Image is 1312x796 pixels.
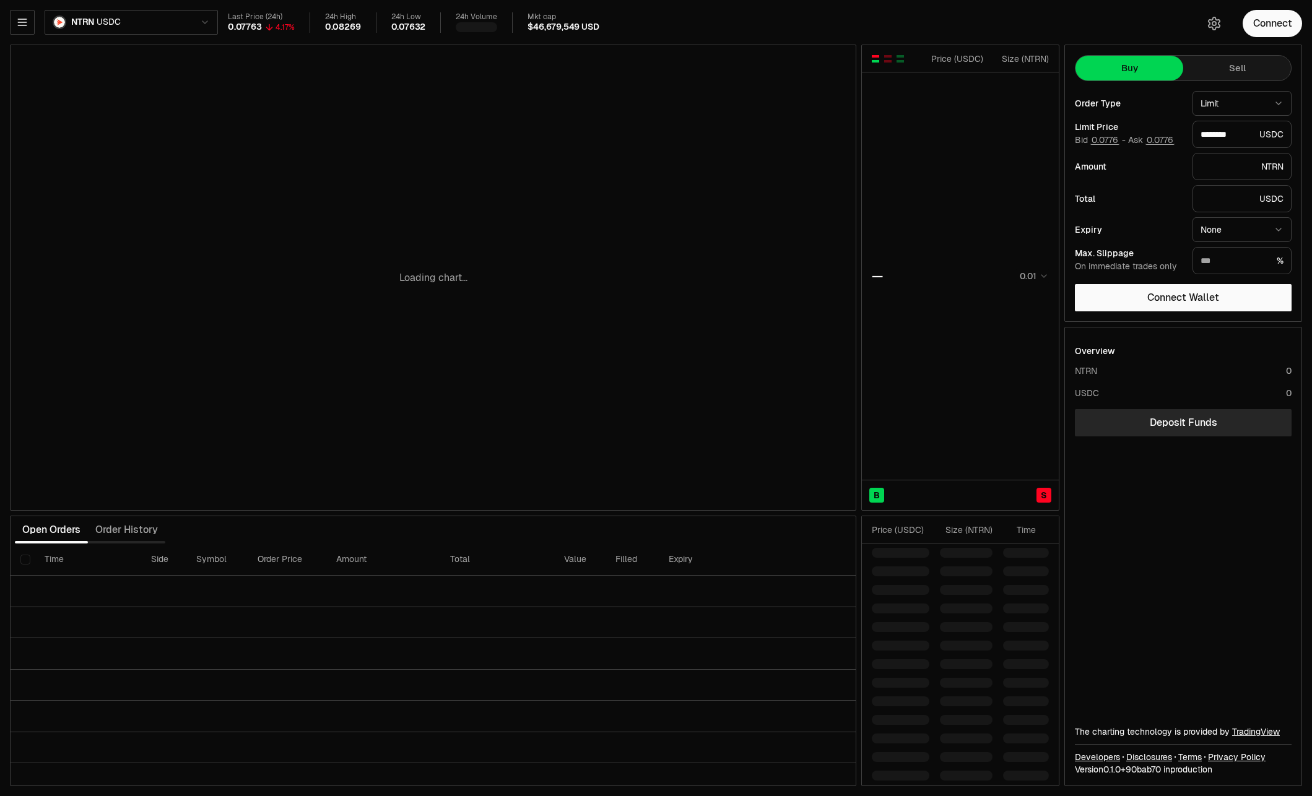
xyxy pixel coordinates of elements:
th: Side [141,543,186,576]
span: B [874,489,880,501]
th: Value [554,543,606,576]
div: Expiry [1075,225,1183,234]
th: Order Price [248,543,326,576]
div: USDC [1193,121,1292,148]
span: S [1041,489,1047,501]
a: Deposit Funds [1075,409,1292,436]
div: 0.08269 [325,22,361,33]
div: The charting technology is provided by [1075,725,1292,738]
th: Symbol [186,543,248,576]
img: NTRN Logo [54,17,65,28]
div: Max. Slippage [1075,249,1183,257]
div: Size ( NTRN ) [940,524,993,536]
button: Sell [1183,56,1291,80]
div: 4.17% [276,22,295,32]
p: Loading chart... [399,270,467,285]
button: None [1193,217,1292,242]
button: Order History [88,517,165,542]
div: 0 [1286,365,1292,377]
a: Terms [1178,751,1202,763]
a: Disclosures [1126,751,1172,763]
div: — [872,267,883,285]
div: Size ( NTRN ) [994,53,1049,65]
th: Total [440,543,554,576]
div: 24h High [325,12,361,22]
div: % [1193,247,1292,274]
div: Price ( USDC ) [872,524,929,536]
button: Open Orders [15,517,88,542]
button: 0.0776 [1145,135,1175,145]
div: 24h Low [391,12,426,22]
button: 0.01 [1016,269,1049,283]
th: Expiry [659,543,761,576]
div: USDC [1193,185,1292,212]
th: Filled [606,543,659,576]
div: 0.07763 [228,22,262,33]
a: Privacy Policy [1208,751,1266,763]
div: USDC [1075,387,1099,399]
button: Connect Wallet [1075,284,1292,311]
span: Bid - [1075,135,1126,146]
div: Mkt cap [528,12,599,22]
div: 0 [1286,387,1292,399]
div: 0.07632 [391,22,426,33]
button: Show Buy and Sell Orders [871,54,880,64]
div: Version 0.1.0 + in production [1075,763,1292,776]
div: Total [1075,194,1183,203]
div: Price ( USDC ) [928,53,983,65]
div: NTRN [1193,153,1292,180]
button: Limit [1193,91,1292,116]
button: Select all [20,555,30,565]
div: Limit Price [1075,123,1183,131]
div: Amount [1075,162,1183,171]
th: Time [35,543,141,576]
button: Show Sell Orders Only [883,54,893,64]
div: Time [1003,524,1036,536]
span: Ask [1128,135,1175,146]
div: Last Price (24h) [228,12,295,22]
span: NTRN [71,17,94,28]
div: On immediate trades only [1075,261,1183,272]
div: Overview [1075,345,1115,357]
button: Connect [1243,10,1302,37]
span: USDC [97,17,120,28]
button: 0.0776 [1090,135,1119,145]
th: Amount [326,543,440,576]
div: 24h Volume [456,12,497,22]
span: 90bab708ddaa548ccbb6af465defaa2c963a3146 [1126,764,1161,775]
button: Buy [1075,56,1183,80]
div: Order Type [1075,99,1183,108]
div: NTRN [1075,365,1097,377]
button: Show Buy Orders Only [895,54,905,64]
a: Developers [1075,751,1120,763]
div: $46,679,549 USD [528,22,599,33]
a: TradingView [1232,726,1280,737]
